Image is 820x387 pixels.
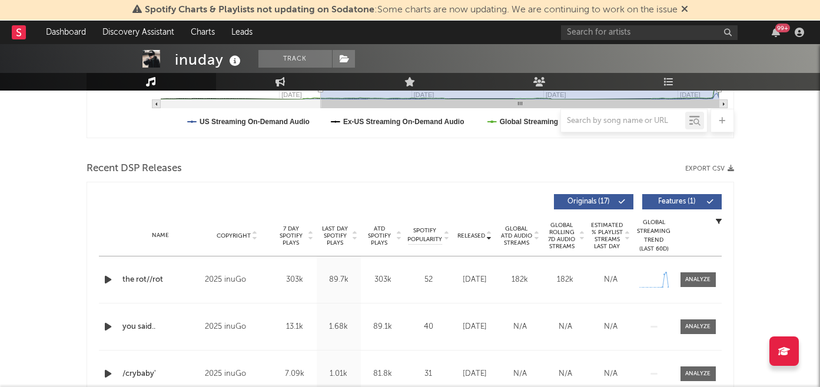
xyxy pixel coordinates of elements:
[145,5,678,15] span: : Some charts are now updating. We are continuing to work on the issue
[364,321,402,333] div: 89.1k
[546,274,585,286] div: 182k
[408,274,449,286] div: 52
[500,368,540,380] div: N/A
[500,321,540,333] div: N/A
[591,368,630,380] div: N/A
[275,225,307,246] span: 7 Day Spotify Plays
[562,198,616,205] span: Originals ( 17 )
[455,321,494,333] div: [DATE]
[205,367,269,381] div: 2025 inuGo
[223,21,261,44] a: Leads
[455,274,494,286] div: [DATE]
[775,24,790,32] div: 99 +
[772,28,780,37] button: 99+
[275,321,314,333] div: 13.1k
[636,218,672,253] div: Global Streaming Trend (Last 60D)
[175,50,244,69] div: inuday
[554,194,633,209] button: Originals(17)
[407,226,442,244] span: Spotify Popularity
[122,274,200,286] a: the rot//rot
[500,274,540,286] div: 182k
[320,321,358,333] div: 1.68k
[591,274,630,286] div: N/A
[258,50,332,68] button: Track
[500,225,533,246] span: Global ATD Audio Streams
[38,21,94,44] a: Dashboard
[455,368,494,380] div: [DATE]
[364,274,402,286] div: 303k
[145,5,374,15] span: Spotify Charts & Playlists not updating on Sodatone
[217,232,251,239] span: Copyright
[650,198,704,205] span: Features ( 1 )
[681,5,688,15] span: Dismiss
[685,165,734,172] button: Export CSV
[591,321,630,333] div: N/A
[122,231,200,240] div: Name
[642,194,722,209] button: Features(1)
[457,232,485,239] span: Released
[205,273,269,287] div: 2025 inuGo
[275,368,314,380] div: 7.09k
[87,162,182,176] span: Recent DSP Releases
[122,321,200,333] a: you said..
[364,225,395,246] span: ATD Spotify Plays
[320,225,351,246] span: Last Day Spotify Plays
[182,21,223,44] a: Charts
[275,274,314,286] div: 303k
[561,116,685,126] input: Search by song name or URL
[591,222,623,250] span: Estimated % Playlist Streams Last Day
[561,25,738,40] input: Search for artists
[546,368,585,380] div: N/A
[364,368,402,380] div: 81.8k
[408,321,449,333] div: 40
[408,368,449,380] div: 31
[94,21,182,44] a: Discovery Assistant
[320,274,358,286] div: 89.7k
[546,321,585,333] div: N/A
[546,222,578,250] span: Global Rolling 7D Audio Streams
[122,368,200,380] a: /crybaby'
[320,368,358,380] div: 1.01k
[205,320,269,334] div: 2025 inuGo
